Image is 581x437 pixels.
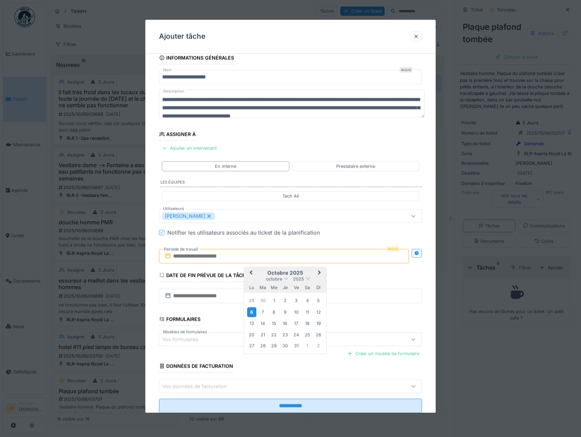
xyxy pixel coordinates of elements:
[303,341,312,351] div: Choose samedi 1 novembre 2025
[292,330,301,339] div: Choose vendredi 24 octobre 2025
[292,296,301,305] div: Choose vendredi 3 octobre 2025
[292,283,301,292] div: vendredi
[258,330,267,339] div: Choose mardi 21 octobre 2025
[314,308,323,317] div: Choose dimanche 12 octobre 2025
[266,276,282,282] span: octobre
[282,193,299,199] div: Tech All
[258,319,267,328] div: Choose mardi 14 octobre 2025
[303,308,312,317] div: Choose samedi 11 octobre 2025
[293,276,304,282] span: 2025
[245,268,256,279] button: Previous Month
[159,144,219,153] div: Ajouter un intervenant
[303,330,312,339] div: Choose samedi 25 octobre 2025
[269,330,279,339] div: Choose mercredi 22 octobre 2025
[247,341,256,351] div: Choose lundi 27 octobre 2025
[280,319,290,328] div: Choose jeudi 16 octobre 2025
[162,212,215,220] div: [PERSON_NAME]
[258,341,267,351] div: Choose mardi 28 octobre 2025
[314,296,323,305] div: Choose dimanche 5 octobre 2025
[258,296,267,305] div: Choose mardi 30 septembre 2025
[269,319,279,328] div: Choose mercredi 15 octobre 2025
[246,295,324,351] div: Month octobre, 2025
[400,67,412,73] div: Requis
[269,283,279,292] div: mercredi
[159,314,201,326] div: Formulaires
[258,283,267,292] div: mardi
[303,319,312,328] div: Choose samedi 18 octobre 2025
[269,341,279,351] div: Choose mercredi 29 octobre 2025
[162,383,237,390] div: Vos données de facturation
[344,349,422,358] div: Créer un modèle de formulaire
[162,336,208,344] div: Vos formulaires
[159,53,234,64] div: Informations générales
[314,319,323,328] div: Choose dimanche 19 octobre 2025
[247,307,256,317] div: Choose lundi 6 octobre 2025
[292,319,301,328] div: Choose vendredi 17 octobre 2025
[163,246,199,253] label: Période de travail
[247,283,256,292] div: lundi
[303,283,312,292] div: samedi
[244,270,326,276] h2: octobre 2025
[280,341,290,351] div: Choose jeudi 30 octobre 2025
[162,67,173,73] label: Nom
[280,296,290,305] div: Choose jeudi 2 octobre 2025
[247,319,256,328] div: Choose lundi 13 octobre 2025
[162,206,185,212] label: Utilisateurs
[280,283,290,292] div: jeudi
[247,330,256,339] div: Choose lundi 20 octobre 2025
[280,308,290,317] div: Choose jeudi 9 octobre 2025
[336,163,375,170] div: Prestataire externe
[292,341,301,351] div: Choose vendredi 31 octobre 2025
[159,270,250,282] div: Date de fin prévue de la tâche
[315,268,326,279] button: Next Month
[162,87,186,96] label: Description
[159,361,233,373] div: Données de facturation
[314,330,323,339] div: Choose dimanche 26 octobre 2025
[269,296,279,305] div: Choose mercredi 1 octobre 2025
[314,341,323,351] div: Choose dimanche 2 novembre 2025
[269,308,279,317] div: Choose mercredi 8 octobre 2025
[280,330,290,339] div: Choose jeudi 23 octobre 2025
[162,329,208,335] label: Modèles de formulaires
[160,179,422,187] label: Les équipes
[387,246,399,252] div: Requis
[247,296,256,305] div: Choose lundi 29 septembre 2025
[159,129,196,141] div: Assigner à
[258,308,267,317] div: Choose mardi 7 octobre 2025
[314,283,323,292] div: dimanche
[215,163,236,170] div: En interne
[303,296,312,305] div: Choose samedi 4 octobre 2025
[292,308,301,317] div: Choose vendredi 10 octobre 2025
[167,228,320,237] div: Notifier les utilisateurs associés au ticket de la planification
[159,32,205,41] h3: Ajouter tâche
